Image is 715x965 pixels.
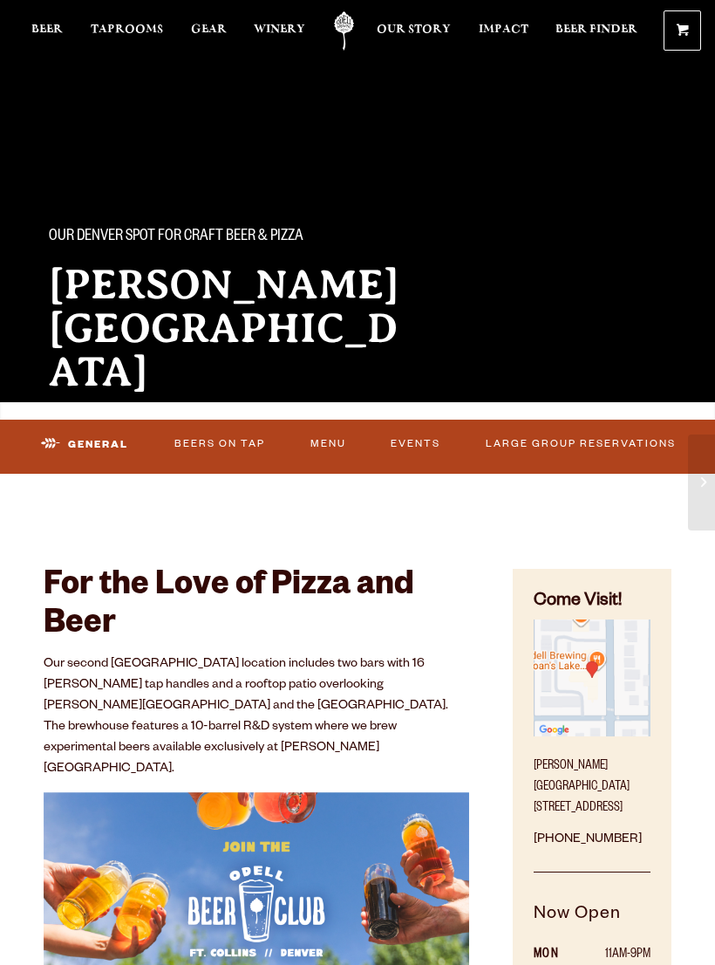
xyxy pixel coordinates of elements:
[49,226,303,249] span: Our Denver spot for craft beer & pizza
[534,746,650,819] p: [PERSON_NAME][GEOGRAPHIC_DATA] [STREET_ADDRESS]
[534,833,642,847] a: [PHONE_NUMBER]
[480,427,681,463] a: Large Group Reservations
[534,728,650,742] a: Find on Google Maps (opens in a new window)
[44,569,469,646] h2: For the Love of Pizza and Beer
[91,23,163,37] span: Taprooms
[479,11,528,51] a: Impact
[49,418,426,472] div: Come visit our 10-barrel pilot brewhouse, taproom and pizza kitchen in the [PERSON_NAME][GEOGRAPH...
[34,424,135,465] a: General
[254,11,305,51] a: Winery
[31,23,63,37] span: Beer
[377,23,451,37] span: Our Story
[91,11,163,51] a: Taprooms
[304,427,351,463] a: Menu
[377,11,451,51] a: Our Story
[555,11,637,51] a: Beer Finder
[479,23,528,37] span: Impact
[254,23,305,37] span: Winery
[169,427,271,463] a: Beers On Tap
[534,901,650,945] h5: Now Open
[49,263,426,394] h2: [PERSON_NAME][GEOGRAPHIC_DATA]
[385,427,446,463] a: Events
[534,590,650,615] h4: Come Visit!
[191,23,227,37] span: Gear
[323,11,366,51] a: Odell Home
[534,619,650,736] img: Small thumbnail of location on map
[555,23,637,37] span: Beer Finder
[191,11,227,51] a: Gear
[31,11,63,51] a: Beer
[44,654,469,780] p: Our second [GEOGRAPHIC_DATA] location includes two bars with 16 [PERSON_NAME] tap handles and a r...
